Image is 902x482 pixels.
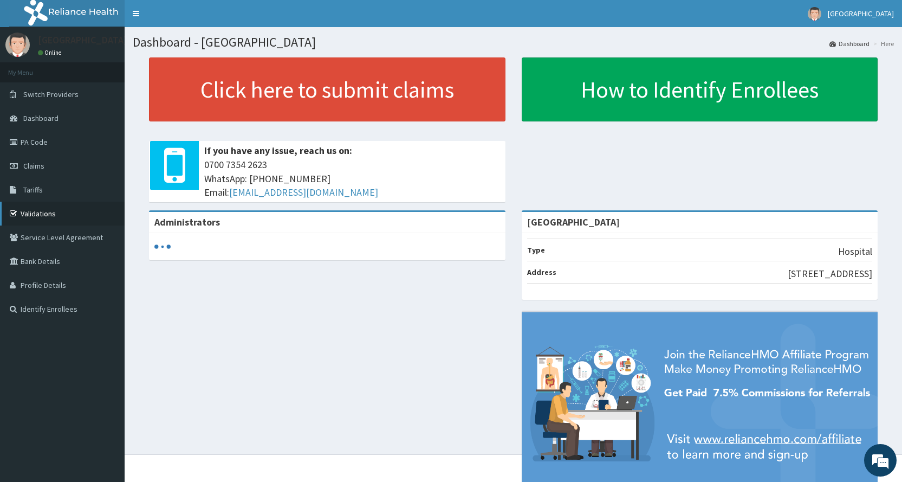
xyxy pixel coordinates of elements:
span: Dashboard [23,113,59,123]
span: Switch Providers [23,89,79,99]
svg: audio-loading [154,239,171,255]
b: If you have any issue, reach us on: [204,144,352,157]
a: Online [38,49,64,56]
li: Here [871,39,894,48]
span: Claims [23,161,44,171]
b: Administrators [154,216,220,228]
span: [GEOGRAPHIC_DATA] [828,9,894,18]
h1: Dashboard - [GEOGRAPHIC_DATA] [133,35,894,49]
strong: [GEOGRAPHIC_DATA] [527,216,620,228]
a: [EMAIL_ADDRESS][DOMAIN_NAME] [229,186,378,198]
p: [STREET_ADDRESS] [788,267,872,281]
span: Tariffs [23,185,43,195]
a: Click here to submit claims [149,57,505,121]
b: Type [527,245,545,255]
p: Hospital [838,245,872,259]
b: Address [527,267,556,277]
a: How to Identify Enrollees [522,57,878,121]
img: User Image [5,33,30,57]
p: [GEOGRAPHIC_DATA] [38,35,127,45]
a: Dashboard [829,39,869,48]
img: User Image [808,7,821,21]
span: 0700 7354 2623 WhatsApp: [PHONE_NUMBER] Email: [204,158,500,200]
